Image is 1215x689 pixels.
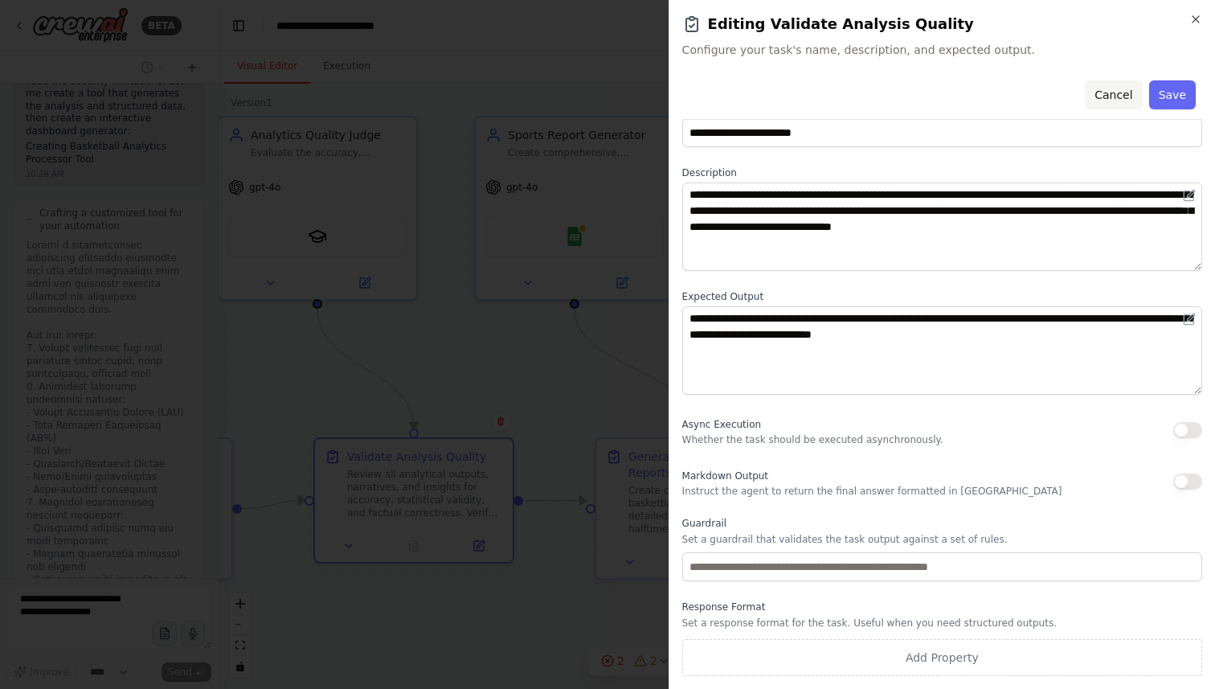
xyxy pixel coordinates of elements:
h2: Editing Validate Analysis Quality [682,13,1202,35]
p: Set a guardrail that validates the task output against a set of rules. [682,533,1202,546]
button: Open in editor [1180,310,1199,329]
p: Whether the task should be executed asynchronously. [682,433,943,446]
button: Save [1149,80,1196,109]
span: Markdown Output [682,470,768,482]
label: Guardrail [682,517,1202,530]
button: Add Property [682,639,1202,676]
p: Instruct the agent to return the final answer formatted in [GEOGRAPHIC_DATA] [682,485,1062,498]
span: Async Execution [682,419,761,430]
label: Description [682,166,1202,179]
label: Expected Output [682,290,1202,303]
p: Set a response format for the task. Useful when you need structured outputs. [682,617,1202,630]
button: Open in editor [1180,186,1199,205]
button: Cancel [1085,80,1142,109]
span: Configure your task's name, description, and expected output. [682,42,1202,58]
label: Response Format [682,601,1202,613]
